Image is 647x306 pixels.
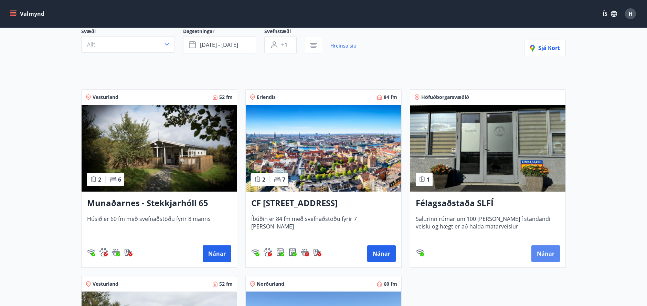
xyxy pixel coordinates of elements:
[81,28,183,36] span: Svæði
[301,248,309,256] div: Heitur pottur
[264,28,305,36] span: Svefnstæði
[628,10,633,18] span: H
[427,176,430,183] span: 1
[183,28,264,36] span: Dagsetningar
[82,105,237,192] img: Paella dish
[416,215,560,238] span: Salurinn rúmar um 100 [PERSON_NAME] í standandi veislu og hægt er að halda matarveislur
[262,176,265,183] span: 2
[276,248,284,256] img: Dl16BY4EX9PAW649lg1C3oBuIaAsR6QVDQBO2cTm.svg
[421,94,469,101] span: Höfuðborgarsvæðið
[524,40,566,56] button: Sjá kort
[124,248,132,256] img: nH7E6Gw2rvWFb8XaSdRp44dhkQaj4PJkOoRYItBQ.svg
[288,248,297,256] div: Þurrkari
[281,41,287,49] span: +1
[219,94,233,101] span: 52 fm
[531,245,560,262] button: Nánar
[251,248,259,256] img: HJRyFFsYp6qjeUYhR4dAD8CaCEsnIFYZ05miwXoh.svg
[98,176,101,183] span: 2
[219,280,233,287] span: 52 fm
[288,248,297,256] img: hddCLTAnxqFUMr1fxmbGG8zWilo2syolR0f9UjPn.svg
[246,105,401,192] img: Paella dish
[87,248,95,256] img: HJRyFFsYp6qjeUYhR4dAD8CaCEsnIFYZ05miwXoh.svg
[257,280,284,287] span: Norðurland
[112,248,120,256] div: Heitur pottur
[313,248,321,256] div: Hleðslustöð fyrir rafbíla
[264,36,297,53] button: +1
[203,245,231,262] button: Nánar
[183,36,256,53] button: [DATE] - [DATE]
[599,8,621,20] button: ÍS
[87,41,95,48] span: Allt
[99,248,108,256] div: Gæludýr
[81,36,175,53] button: Allt
[416,248,424,256] div: Þráðlaust net
[87,197,231,210] h3: Munaðarnes - Stekkjarhóll 65
[264,248,272,256] img: pxcaIm5dSOV3FS4whs1soiYWTwFQvksT25a9J10C.svg
[8,8,47,20] button: menu
[622,6,639,22] button: H
[99,248,108,256] img: pxcaIm5dSOV3FS4whs1soiYWTwFQvksT25a9J10C.svg
[313,248,321,256] img: nH7E6Gw2rvWFb8XaSdRp44dhkQaj4PJkOoRYItBQ.svg
[87,248,95,256] div: Þráðlaust net
[416,197,560,210] h3: Félagsaðstaða SLFÍ
[416,248,424,256] img: HJRyFFsYp6qjeUYhR4dAD8CaCEsnIFYZ05miwXoh.svg
[118,176,121,183] span: 6
[282,176,285,183] span: 7
[200,41,238,49] span: [DATE] - [DATE]
[251,197,395,210] h3: CF [STREET_ADDRESS]
[330,38,357,53] a: Hreinsa síu
[87,215,231,238] span: Húsið er 60 fm með svefnaðstöðu fyrir 8 manns
[264,248,272,256] div: Gæludýr
[530,44,560,52] span: Sjá kort
[301,248,309,256] img: h89QDIuHlAdpqTriuIvuEWkTH976fOgBEOOeu1mi.svg
[367,245,396,262] button: Nánar
[384,94,397,101] span: 84 fm
[124,248,132,256] div: Hleðslustöð fyrir rafbíla
[93,94,118,101] span: Vesturland
[276,248,284,256] div: Þvottavél
[112,248,120,256] img: h89QDIuHlAdpqTriuIvuEWkTH976fOgBEOOeu1mi.svg
[251,248,259,256] div: Þráðlaust net
[384,280,397,287] span: 60 fm
[410,105,565,192] img: Paella dish
[257,94,276,101] span: Erlendis
[251,215,395,238] span: Íbúðin er 84 fm með svefnaðstöðu fyrir 7 [PERSON_NAME]
[93,280,118,287] span: Vesturland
